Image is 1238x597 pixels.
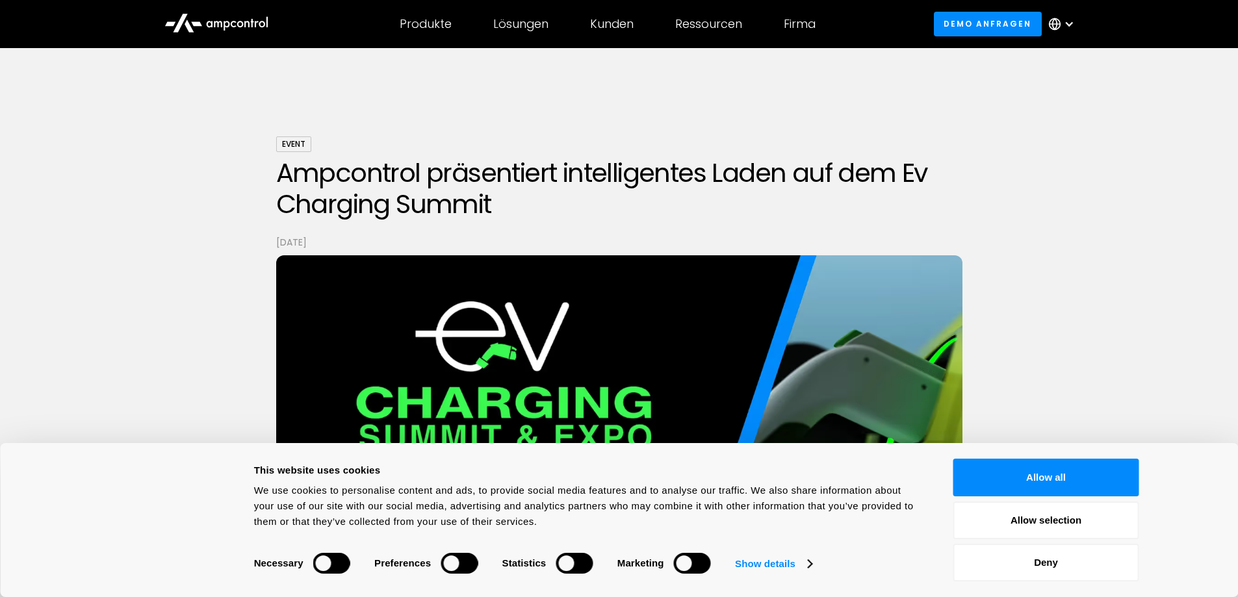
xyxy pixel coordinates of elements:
strong: Necessary [254,557,303,568]
div: Firma [784,17,816,31]
button: Allow selection [953,502,1139,539]
div: We use cookies to personalise content and ads, to provide social media features and to analyse ou... [254,483,924,529]
div: Kunden [590,17,634,31]
div: Produkte [400,17,452,31]
a: Show details [735,554,812,574]
strong: Preferences [374,557,431,568]
a: Demo anfragen [934,12,1042,36]
div: Lösungen [493,17,548,31]
legend: Consent Selection [253,547,254,548]
button: Allow all [953,459,1139,496]
div: This website uses cookies [254,463,924,478]
strong: Statistics [502,557,547,568]
div: Ressourcen [675,17,742,31]
p: [DATE] [276,235,962,249]
button: Deny [953,544,1139,581]
strong: Marketing [617,557,664,568]
h1: Ampcontrol präsentiert intelligentes Laden auf dem Ev Charging Summit [276,157,962,220]
div: Event [276,136,311,152]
